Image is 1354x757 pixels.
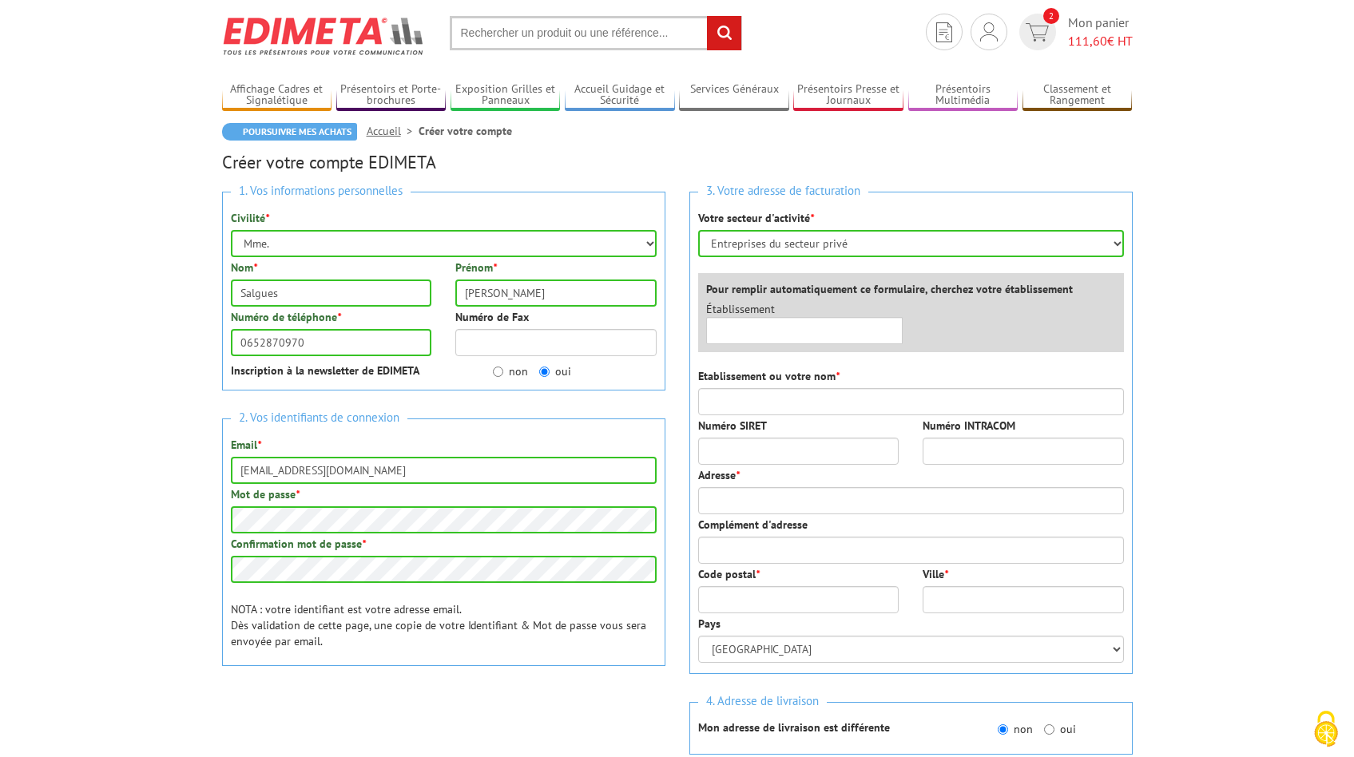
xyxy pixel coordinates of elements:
[998,724,1008,735] input: non
[1306,709,1346,749] img: Cookies (fenêtre modale)
[1068,14,1133,50] span: Mon panier
[222,123,357,141] a: Poursuivre mes achats
[231,210,269,226] label: Civilité
[1015,14,1133,50] a: devis rapide 2 Mon panier 111,60€ HT
[698,616,721,632] label: Pays
[998,721,1033,737] label: non
[336,82,447,109] a: Présentoirs et Porte-brochures
[698,467,740,483] label: Adresse
[493,367,503,377] input: non
[222,153,1133,172] h2: Créer votre compte EDIMETA
[698,720,890,735] strong: Mon adresse de livraison est différente
[222,6,426,65] img: Edimeta
[539,367,550,377] input: oui
[1026,23,1049,42] img: devis rapide
[923,566,948,582] label: Ville
[698,691,827,712] span: 4. Adresse de livraison
[419,123,512,139] li: Créer votre compte
[698,517,808,533] label: Complément d'adresse
[1298,703,1354,757] button: Cookies (fenêtre modale)
[1022,82,1133,109] a: Classement et Rangement
[455,260,497,275] label: Prénom
[222,82,332,109] a: Affichage Cadres et Signalétique
[793,82,903,109] a: Présentoirs Presse et Journaux
[679,82,789,109] a: Services Généraux
[706,281,1073,297] label: Pour remplir automatiquement ce formulaire, cherchez votre établissement
[450,16,742,50] input: Rechercher un produit ou une référence...
[222,694,465,756] iframe: reCAPTCHA
[1044,721,1076,737] label: oui
[1068,32,1133,50] span: € HT
[565,82,675,109] a: Accueil Guidage et Sécurité
[231,437,261,453] label: Email
[493,363,528,379] label: non
[539,363,571,379] label: oui
[698,180,868,202] span: 3. Votre adresse de facturation
[1044,724,1054,735] input: oui
[231,363,419,378] strong: Inscription à la newsletter de EDIMETA
[231,601,657,649] p: NOTA : votre identifiant est votre adresse email. Dès validation de cette page, une copie de votr...
[936,22,952,42] img: devis rapide
[231,309,341,325] label: Numéro de téléphone
[908,82,1018,109] a: Présentoirs Multimédia
[451,82,561,109] a: Exposition Grilles et Panneaux
[231,260,257,275] label: Nom
[698,566,760,582] label: Code postal
[367,124,419,138] a: Accueil
[923,418,1015,434] label: Numéro INTRACOM
[231,180,411,202] span: 1. Vos informations personnelles
[455,309,529,325] label: Numéro de Fax
[698,418,767,434] label: Numéro SIRET
[698,368,840,384] label: Etablissement ou votre nom
[231,486,300,502] label: Mot de passe
[231,407,407,429] span: 2. Vos identifiants de connexion
[1043,8,1059,24] span: 2
[694,301,915,344] div: Établissement
[698,210,814,226] label: Votre secteur d'activité
[980,22,998,42] img: devis rapide
[1068,33,1107,49] span: 111,60
[231,536,366,552] label: Confirmation mot de passe
[707,16,741,50] input: rechercher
